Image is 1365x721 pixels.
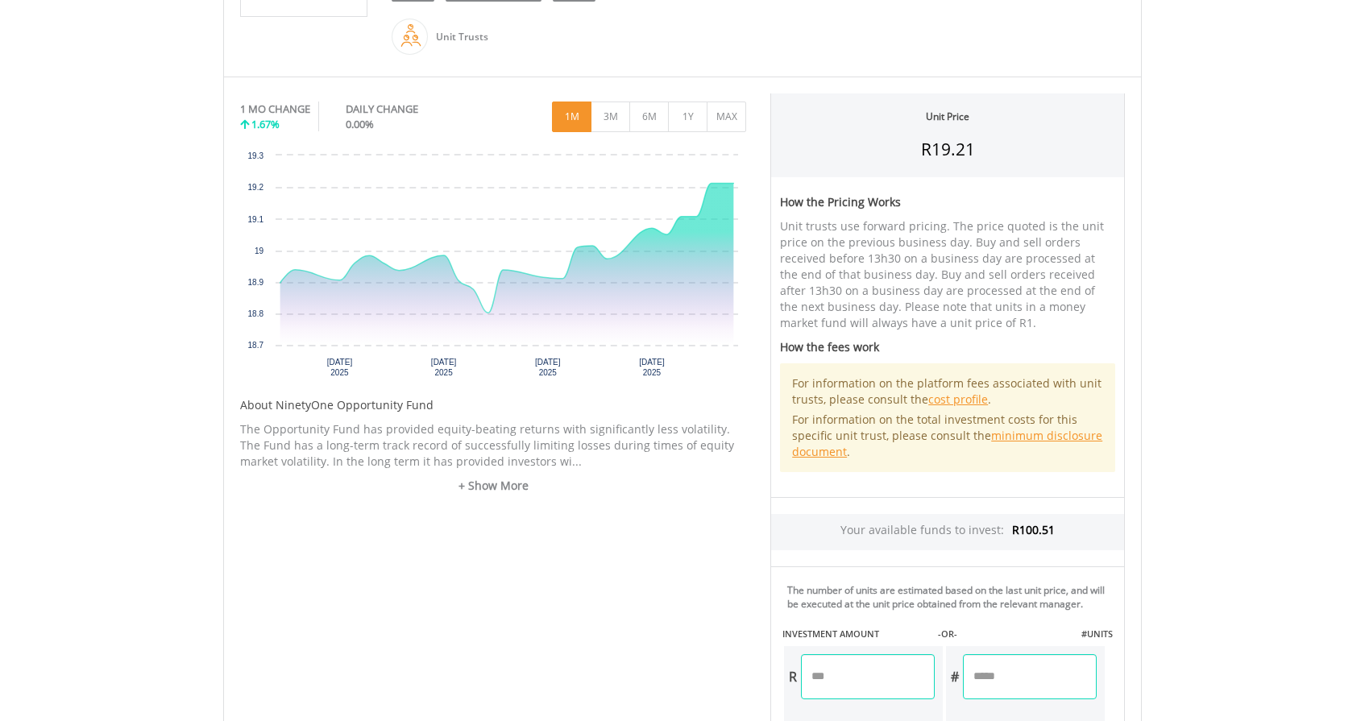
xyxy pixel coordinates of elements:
span: R100.51 [1012,522,1055,537]
label: -OR- [938,628,957,640]
text: [DATE] 2025 [327,358,353,377]
button: 1M [552,102,591,132]
h5: About NinetyOne Opportunity Fund [240,397,746,413]
label: #UNITS [1081,628,1113,640]
button: MAX [707,102,746,132]
text: 19.3 [248,151,264,160]
button: 3M [591,102,630,132]
text: 19 [255,247,264,255]
text: 18.9 [248,278,264,287]
a: minimum disclosure document [792,428,1102,459]
text: 19.1 [248,215,264,224]
span: 1.67% [251,117,280,131]
button: 6M [629,102,669,132]
text: 18.7 [248,341,264,350]
p: For information on the platform fees associated with unit trusts, please consult the . [792,375,1103,408]
span: How the fees work [780,339,879,354]
text: [DATE] 2025 [431,358,457,377]
span: R19.21 [921,138,975,160]
div: Unit Price [926,110,969,123]
a: cost profile [928,392,988,407]
a: + Show More [240,478,746,494]
span: How the Pricing Works [780,194,901,209]
text: 18.8 [248,309,264,318]
text: [DATE] 2025 [535,358,561,377]
div: The number of units are estimated based on the last unit price, and will be executed at the unit ... [787,583,1118,611]
div: R [784,654,801,699]
p: For information on the total investment costs for this specific unit trust, please consult the . [792,412,1103,460]
div: Your available funds to invest: [771,514,1124,550]
span: 0.00% [346,117,374,131]
svg: Interactive chart [240,147,746,389]
div: Unit Trusts [428,18,488,56]
label: INVESTMENT AMOUNT [782,628,879,640]
text: 19.2 [248,183,264,192]
p: The Opportunity Fund has provided equity-beating returns with significantly less volatility. The ... [240,421,746,470]
div: DAILY CHANGE [346,102,472,117]
button: 1Y [668,102,707,132]
div: 1 MO CHANGE [240,102,310,117]
div: # [946,654,963,699]
div: Chart. Highcharts interactive chart. [240,147,746,389]
p: Unit trusts use forward pricing. The price quoted is the unit price on the previous business day.... [780,218,1115,331]
text: [DATE] 2025 [639,358,665,377]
